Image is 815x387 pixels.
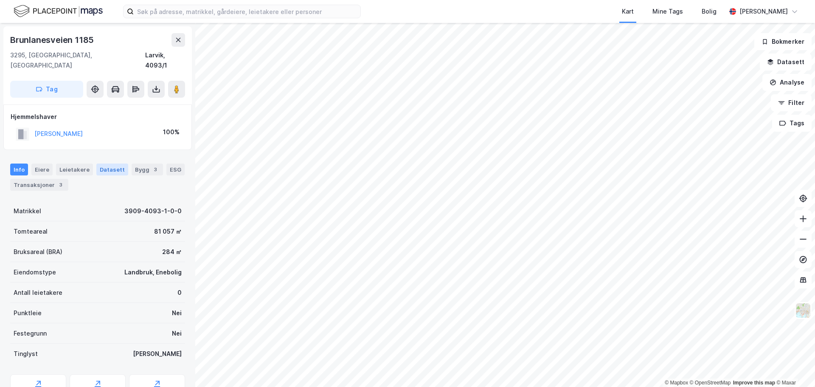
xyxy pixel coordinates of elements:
[702,6,717,17] div: Bolig
[665,380,688,386] a: Mapbox
[10,179,68,191] div: Transaksjoner
[760,54,812,71] button: Datasett
[166,164,185,175] div: ESG
[690,380,731,386] a: OpenStreetMap
[132,164,163,175] div: Bygg
[773,346,815,387] iframe: Chat Widget
[10,33,96,47] div: Brunlanesveien 1185
[14,308,42,318] div: Punktleie
[14,247,62,257] div: Bruksareal (BRA)
[124,267,182,277] div: Landbruk, Enebolig
[96,164,128,175] div: Datasett
[622,6,634,17] div: Kart
[162,247,182,257] div: 284 ㎡
[14,328,47,339] div: Festegrunn
[133,349,182,359] div: [PERSON_NAME]
[762,74,812,91] button: Analyse
[739,6,788,17] div: [PERSON_NAME]
[733,380,775,386] a: Improve this map
[14,4,103,19] img: logo.f888ab2527a4732fd821a326f86c7f29.svg
[154,226,182,237] div: 81 057 ㎡
[773,346,815,387] div: Kontrollprogram for chat
[771,94,812,111] button: Filter
[31,164,53,175] div: Eiere
[56,164,93,175] div: Leietakere
[795,302,811,319] img: Z
[172,328,182,339] div: Nei
[754,33,812,50] button: Bokmerker
[10,50,145,71] div: 3295, [GEOGRAPHIC_DATA], [GEOGRAPHIC_DATA]
[772,115,812,132] button: Tags
[145,50,185,71] div: Larvik, 4093/1
[163,127,180,137] div: 100%
[14,206,41,216] div: Matrikkel
[124,206,182,216] div: 3909-4093-1-0-0
[151,165,160,174] div: 3
[14,226,48,237] div: Tomteareal
[14,349,38,359] div: Tinglyst
[652,6,683,17] div: Mine Tags
[172,308,182,318] div: Nei
[177,288,182,298] div: 0
[14,267,56,277] div: Eiendomstype
[11,112,185,122] div: Hjemmelshaver
[56,181,65,189] div: 3
[10,81,83,98] button: Tag
[14,288,62,298] div: Antall leietakere
[10,164,28,175] div: Info
[134,5,360,18] input: Søk på adresse, matrikkel, gårdeiere, leietakere eller personer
